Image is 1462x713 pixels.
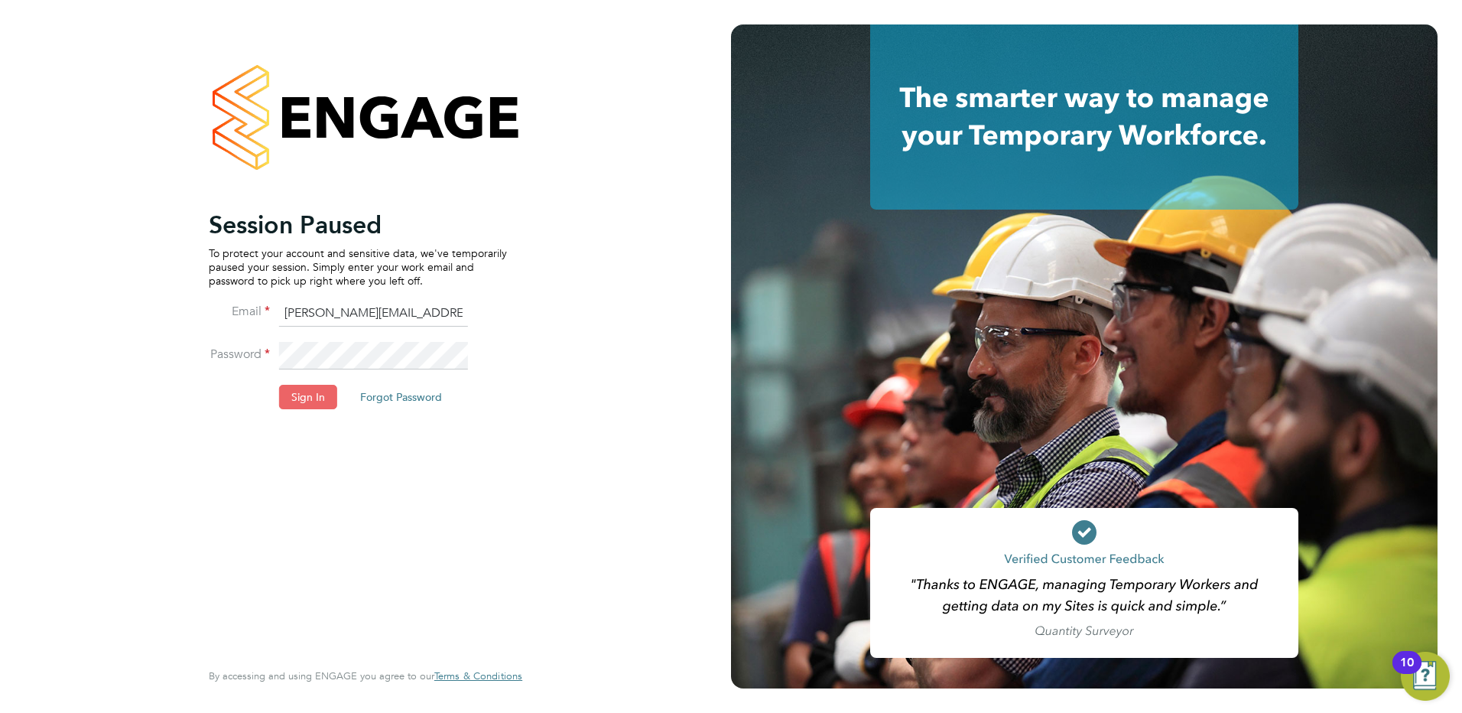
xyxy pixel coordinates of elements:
div: 10 [1400,663,1414,682]
label: Email [209,304,270,320]
h2: Session Paused [209,210,507,240]
span: Terms & Conditions [434,669,522,682]
span: By accessing and using ENGAGE you agree to our [209,669,522,682]
label: Password [209,347,270,363]
button: Sign In [279,385,337,409]
a: Terms & Conditions [434,670,522,682]
button: Open Resource Center, 10 new notifications [1401,652,1450,701]
button: Forgot Password [348,385,454,409]
input: Enter your work email... [279,300,468,327]
p: To protect your account and sensitive data, we've temporarily paused your session. Simply enter y... [209,246,507,288]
